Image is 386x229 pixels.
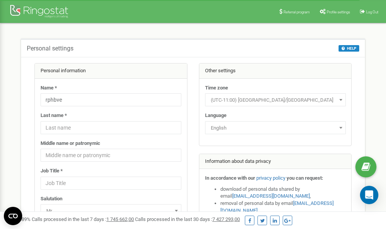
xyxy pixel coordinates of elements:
[208,123,343,133] span: English
[41,84,57,92] label: Name *
[339,45,359,52] button: HELP
[256,175,285,181] a: privacy policy
[199,154,352,169] div: Information about data privacy
[41,140,100,147] label: Middle name or patronymic
[232,193,310,199] a: [EMAIL_ADDRESS][DOMAIN_NAME]
[41,195,62,203] label: Salutation
[32,216,134,222] span: Calls processed in the last 7 days :
[4,207,22,225] button: Open CMP widget
[41,121,181,134] input: Last name
[360,186,378,204] div: Open Intercom Messenger
[41,112,67,119] label: Last name *
[27,45,73,52] h5: Personal settings
[208,95,343,106] span: (UTC-11:00) Pacific/Midway
[41,204,181,217] span: Mr.
[205,93,346,106] span: (UTC-11:00) Pacific/Midway
[43,206,179,216] span: Mr.
[35,63,187,79] div: Personal information
[41,149,181,162] input: Middle name or patronymic
[41,93,181,106] input: Name
[220,200,346,214] li: removal of personal data by email ,
[135,216,240,222] span: Calls processed in the last 30 days :
[205,175,255,181] strong: In accordance with our
[205,112,226,119] label: Language
[205,84,228,92] label: Time zone
[220,186,346,200] li: download of personal data shared by email ,
[283,10,310,14] span: Referral program
[106,216,134,222] u: 1 745 662,00
[287,175,323,181] strong: you can request:
[212,216,240,222] u: 7 427 293,00
[327,10,350,14] span: Profile settings
[199,63,352,79] div: Other settings
[41,167,63,175] label: Job Title *
[205,121,346,134] span: English
[366,10,378,14] span: Log Out
[41,177,181,190] input: Job Title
